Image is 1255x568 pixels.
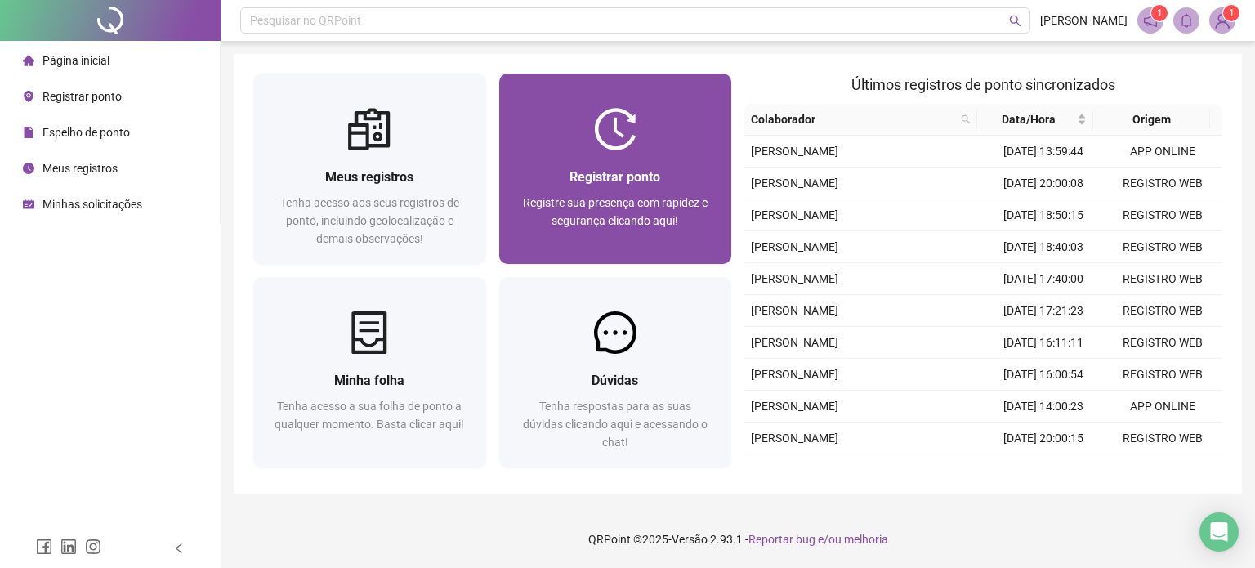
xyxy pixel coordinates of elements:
[221,511,1255,568] footer: QRPoint © 2025 - 2.93.1 -
[1103,136,1222,168] td: APP ONLINE
[1103,327,1222,359] td: REGISTRO WEB
[984,391,1103,423] td: [DATE] 14:00:23
[499,277,732,467] a: DúvidasTenha respostas para as suas dúvidas clicando aqui e acessando o chat!
[984,454,1103,486] td: [DATE] 18:51:32
[280,196,459,245] span: Tenha acesso aos seus registros de ponto, incluindo geolocalização e demais observações!
[253,74,486,264] a: Meus registrosTenha acesso aos seus registros de ponto, incluindo geolocalização e demais observa...
[751,400,838,413] span: [PERSON_NAME]
[499,74,732,264] a: Registrar pontoRegistre sua presença com rapidez e segurança clicando aqui!
[85,539,101,555] span: instagram
[1103,359,1222,391] td: REGISTRO WEB
[1103,199,1222,231] td: REGISTRO WEB
[334,373,404,388] span: Minha folha
[977,104,1093,136] th: Data/Hora
[984,423,1103,454] td: [DATE] 20:00:15
[42,54,109,67] span: Página inicial
[275,400,464,431] span: Tenha acesso a sua folha de ponto a qualquer momento. Basta clicar aqui!
[751,272,838,285] span: [PERSON_NAME]
[984,263,1103,295] td: [DATE] 17:40:00
[173,543,185,554] span: left
[1151,5,1168,21] sup: 1
[253,277,486,467] a: Minha folhaTenha acesso a sua folha de ponto a qualquer momento. Basta clicar aqui!
[751,432,838,445] span: [PERSON_NAME]
[1223,5,1239,21] sup: Atualize o seu contato no menu Meus Dados
[42,90,122,103] span: Registrar ponto
[23,127,34,138] span: file
[1103,168,1222,199] td: REGISTRO WEB
[984,168,1103,199] td: [DATE] 20:00:08
[325,169,413,185] span: Meus registros
[1229,7,1235,19] span: 1
[1143,13,1158,28] span: notification
[984,359,1103,391] td: [DATE] 16:00:54
[751,336,838,349] span: [PERSON_NAME]
[751,145,838,158] span: [PERSON_NAME]
[36,539,52,555] span: facebook
[1179,13,1194,28] span: bell
[984,136,1103,168] td: [DATE] 13:59:44
[523,196,708,227] span: Registre sua presença com rapidez e segurança clicando aqui!
[751,368,838,381] span: [PERSON_NAME]
[1103,454,1222,486] td: REGISTRO WEB
[984,199,1103,231] td: [DATE] 18:50:15
[1210,8,1235,33] img: 90569
[1103,391,1222,423] td: APP ONLINE
[42,162,118,175] span: Meus registros
[984,231,1103,263] td: [DATE] 18:40:03
[23,163,34,174] span: clock-circle
[42,126,130,139] span: Espelho de ponto
[984,327,1103,359] td: [DATE] 16:11:11
[23,55,34,66] span: home
[1103,263,1222,295] td: REGISTRO WEB
[748,533,888,546] span: Reportar bug e/ou melhoria
[751,208,838,221] span: [PERSON_NAME]
[523,400,708,449] span: Tenha respostas para as suas dúvidas clicando aqui e acessando o chat!
[751,177,838,190] span: [PERSON_NAME]
[1103,295,1222,327] td: REGISTRO WEB
[42,198,142,211] span: Minhas solicitações
[751,110,954,128] span: Colaborador
[751,240,838,253] span: [PERSON_NAME]
[751,304,838,317] span: [PERSON_NAME]
[1009,15,1021,27] span: search
[961,114,971,124] span: search
[672,533,708,546] span: Versão
[851,76,1115,93] span: Últimos registros de ponto sincronizados
[984,110,1074,128] span: Data/Hora
[23,91,34,102] span: environment
[1093,104,1209,136] th: Origem
[569,169,660,185] span: Registrar ponto
[1103,423,1222,454] td: REGISTRO WEB
[1157,7,1163,19] span: 1
[958,107,974,132] span: search
[60,539,77,555] span: linkedin
[23,199,34,210] span: schedule
[1103,231,1222,263] td: REGISTRO WEB
[1199,512,1239,552] div: Open Intercom Messenger
[1040,11,1128,29] span: [PERSON_NAME]
[592,373,638,388] span: Dúvidas
[984,295,1103,327] td: [DATE] 17:21:23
